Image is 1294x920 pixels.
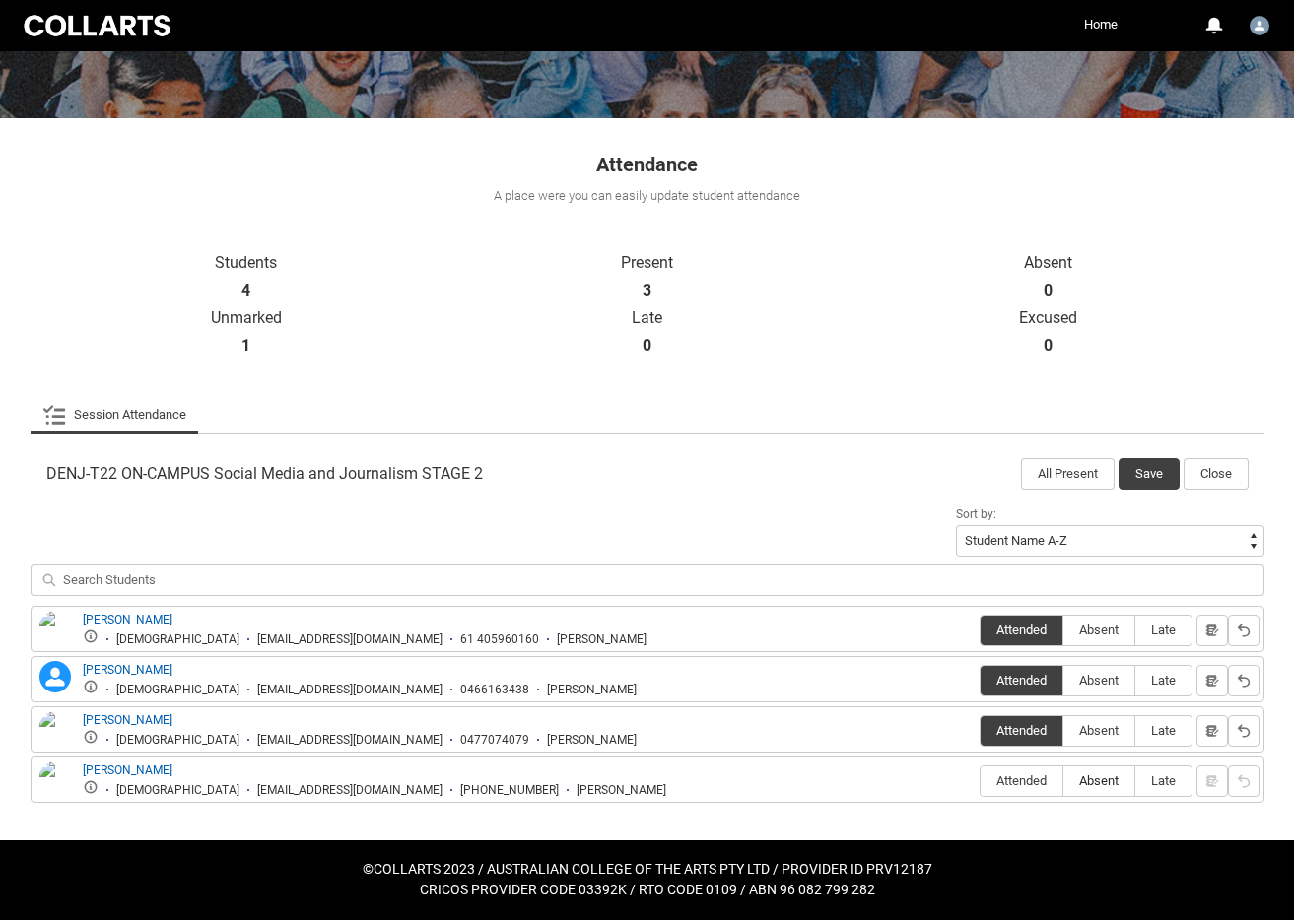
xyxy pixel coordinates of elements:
span: Attended [981,773,1062,788]
button: Reset [1228,665,1260,696]
div: [PERSON_NAME] [577,783,666,798]
p: Absent [848,253,1249,273]
span: Late [1135,723,1192,738]
button: Close [1184,458,1249,490]
strong: 0 [1044,336,1053,356]
div: [DEMOGRAPHIC_DATA] [116,783,239,798]
button: User Profile Kate.Arnott [1245,8,1274,39]
p: Late [446,308,848,328]
div: A place were you can easily update student attendance [29,186,1266,206]
strong: 0 [1044,281,1053,300]
span: Absent [1063,773,1134,788]
button: All Present [1021,458,1115,490]
p: Unmarked [46,308,447,328]
button: Notes [1196,665,1228,696]
img: Claudia Mather [39,611,71,654]
strong: 4 [241,281,250,300]
span: Attendance [596,153,698,176]
span: Absent [1063,623,1134,637]
button: Notes [1196,615,1228,646]
img: Joseph Owen-Horn [39,761,71,819]
div: [DEMOGRAPHIC_DATA] [116,733,239,748]
button: Save [1119,458,1180,490]
span: DENJ-T22 ON-CAMPUS Social Media and Journalism STAGE 2 [46,464,483,484]
div: [EMAIL_ADDRESS][DOMAIN_NAME] [257,683,443,697]
span: Attended [981,723,1062,738]
span: Attended [981,673,1062,688]
a: [PERSON_NAME] [83,663,172,677]
button: Reset [1228,715,1260,747]
span: Late [1135,673,1192,688]
button: Reset [1228,615,1260,646]
input: Search Students [31,564,1264,596]
div: [DEMOGRAPHIC_DATA] [116,683,239,697]
a: [PERSON_NAME] [83,763,172,777]
span: Absent [1063,723,1134,738]
p: Excused [848,308,1249,328]
span: Attended [981,623,1062,637]
li: Session Attendance [31,395,198,434]
a: Session Attendance [42,395,186,434]
a: [PERSON_NAME] [83,613,172,626]
div: [EMAIL_ADDRESS][DOMAIN_NAME] [257,783,443,798]
p: Present [446,253,848,273]
div: [PERSON_NAME] [547,733,637,748]
span: Late [1135,773,1192,788]
div: 0477074079 [460,733,529,748]
div: [PERSON_NAME] [547,683,637,697]
span: Sort by: [956,507,996,521]
strong: 1 [241,336,250,356]
div: 0466163438 [460,683,529,697]
lightning-icon: Jenna Ponsonby [39,661,71,692]
div: [PERSON_NAME] [557,632,647,647]
strong: 0 [643,336,651,356]
div: [DEMOGRAPHIC_DATA] [116,632,239,647]
a: Home [1079,10,1123,39]
p: Students [46,253,447,273]
img: Kate.Arnott [1250,16,1269,35]
button: Reset [1228,765,1260,797]
button: Notes [1196,715,1228,747]
strong: 3 [643,281,651,300]
div: [EMAIL_ADDRESS][DOMAIN_NAME] [257,733,443,748]
span: Late [1135,623,1192,637]
img: Jesse Helms [39,711,71,755]
span: Absent [1063,673,1134,688]
div: [PHONE_NUMBER] [460,783,559,798]
div: [EMAIL_ADDRESS][DOMAIN_NAME] [257,632,443,647]
a: [PERSON_NAME] [83,713,172,727]
div: 61 405960160 [460,632,539,647]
